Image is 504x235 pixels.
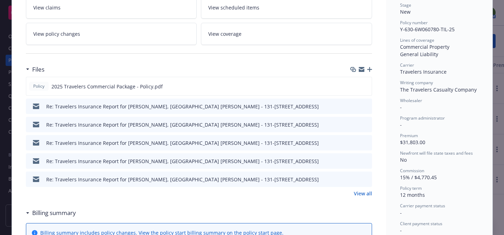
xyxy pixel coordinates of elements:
[400,98,422,103] span: Wholesaler
[400,26,455,33] span: Y-630-6W060780-TIL-25
[400,227,402,234] span: -
[363,121,369,128] button: preview file
[400,51,478,58] div: General Liability
[400,62,414,68] span: Carrier
[51,83,163,90] span: 2025 Travelers Commercial Package - Policy.pdf
[400,115,445,121] span: Program administrator
[400,192,425,198] span: 12 months
[201,23,372,45] a: View coverage
[400,2,411,8] span: Stage
[354,190,372,197] a: View all
[26,65,44,74] div: Files
[400,209,402,216] span: -
[363,103,369,110] button: preview file
[400,104,402,110] span: -
[400,139,425,146] span: $31,803.00
[363,83,369,90] button: preview file
[400,37,434,43] span: Lines of coverage
[400,174,437,181] span: 15% / $4,770.45
[46,139,319,147] div: Re: Travelers Insurance Report for [PERSON_NAME], [GEOGRAPHIC_DATA] [PERSON_NAME] - 131-[STREET_A...
[46,157,319,165] div: Re: Travelers Insurance Report for [PERSON_NAME], [GEOGRAPHIC_DATA] [PERSON_NAME] - 131-[STREET_A...
[32,208,76,217] h3: Billing summary
[352,139,357,147] button: download file
[33,30,80,38] span: View policy changes
[400,121,402,128] span: -
[352,121,357,128] button: download file
[208,30,241,38] span: View coverage
[400,68,447,75] span: Travelers Insurance
[400,221,442,227] span: Client payment status
[46,103,319,110] div: Re: Travelers Insurance Report for [PERSON_NAME], [GEOGRAPHIC_DATA] [PERSON_NAME] - 131-[STREET_A...
[32,65,44,74] h3: Files
[352,157,357,165] button: download file
[400,80,433,86] span: Writing company
[400,8,411,15] span: New
[352,103,357,110] button: download file
[400,133,418,139] span: Premium
[33,4,61,11] span: View claims
[400,168,424,174] span: Commission
[352,176,357,183] button: download file
[400,185,422,191] span: Policy term
[32,83,46,89] span: Policy
[400,156,407,163] span: No
[400,203,445,209] span: Carrier payment status
[46,121,319,128] div: Re: Travelers Insurance Report for [PERSON_NAME], [GEOGRAPHIC_DATA] [PERSON_NAME] - 131-[STREET_A...
[363,139,369,147] button: preview file
[363,157,369,165] button: preview file
[400,20,428,26] span: Policy number
[363,176,369,183] button: preview file
[400,86,477,93] span: The Travelers Casualty Company
[46,176,319,183] div: Re: Travelers Insurance Report for [PERSON_NAME], [GEOGRAPHIC_DATA] [PERSON_NAME] - 131-[STREET_A...
[351,83,357,90] button: download file
[208,4,259,11] span: View scheduled items
[400,150,473,156] span: Newfront will file state taxes and fees
[26,23,197,45] a: View policy changes
[26,208,76,217] div: Billing summary
[400,43,478,51] div: Commercial Property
